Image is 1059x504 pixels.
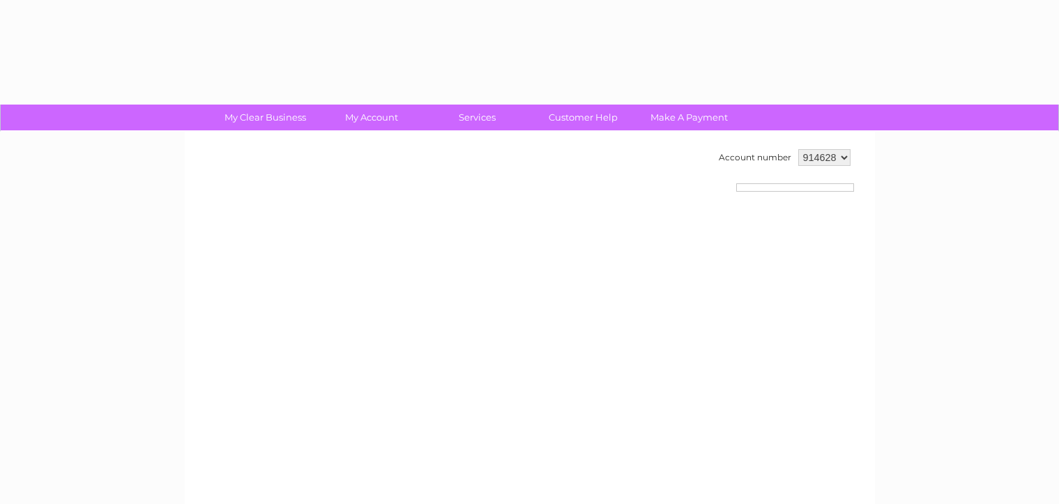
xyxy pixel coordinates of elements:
a: Make A Payment [632,105,747,130]
a: Customer Help [526,105,641,130]
a: Services [420,105,535,130]
td: Account number [715,146,795,169]
a: My Account [314,105,429,130]
a: My Clear Business [208,105,323,130]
